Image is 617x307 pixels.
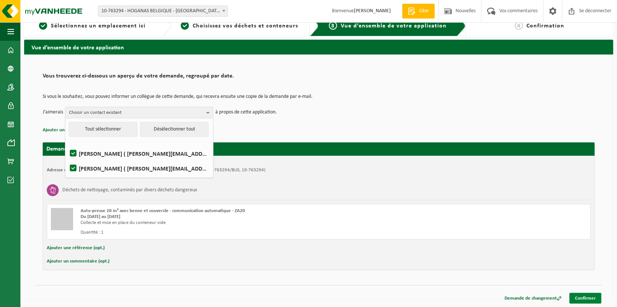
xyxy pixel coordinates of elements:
strong: [PERSON_NAME] [354,8,391,14]
strong: Du [DATE] au [DATE] [81,214,120,219]
a: Citer [402,4,435,19]
span: 2 [181,22,189,30]
h3: Déchets de nettoyage, contaminés par divers déchets dangereux [62,184,197,196]
p: à propos de cette application. [215,107,277,118]
span: Sélectionnez un emplacement ici [51,23,146,29]
a: 1Sélectionnez un emplacement ici [28,22,157,30]
span: 10-763294 - HOGANAS BELGIUM - ATH [98,6,228,16]
button: Tout sélectionner [69,122,137,137]
span: Vue d’ensemble de votre application [341,23,447,29]
span: 1 [39,22,47,30]
h2: Vue d’ensemble de votre application [24,40,613,54]
div: Quantité : 1 [81,230,349,235]
a: Demande de changement [499,293,567,304]
span: 3 [329,22,337,30]
label: [PERSON_NAME] ( [PERSON_NAME][EMAIL_ADDRESS][DOMAIN_NAME] ) [68,148,209,159]
span: 10-763294 - HOGANAS BELGIUM - ATH [98,6,228,17]
p: Si vous le souhaitez, vous pouvez informer un collègue de cette demande, qui recevra ensuite une ... [43,94,595,99]
a: 2Choisissez vos déchets et conteneurs [175,22,304,30]
span: Choisissez vos déchets et conteneurs [193,23,298,29]
label: [PERSON_NAME] ( [PERSON_NAME][EMAIL_ADDRESS][DOMAIN_NAME] ) [68,163,209,174]
a: Confirmer [569,293,601,304]
font: Bienvenue [332,8,391,14]
h2: Vous trouverez ci-dessous un aperçu de votre demande, regroupé par date. [43,73,595,83]
p: J’aimerais [43,107,63,118]
span: Confirmation [527,23,565,29]
span: Citer [417,7,431,15]
button: Ajouter un commentaire (opt.) [47,257,110,266]
strong: Adresse du placement : [47,168,95,172]
strong: Demande pour le [DATE] [46,146,108,152]
div: Collecte et mise en place du conteneur vide [81,220,349,226]
button: Désélectionner tout [140,122,209,137]
span: Choisir un contact existant [69,107,203,118]
font: Demande de changement [505,296,557,301]
button: Ajouter une référence (opt.) [43,125,101,135]
button: Ajouter une référence (opt.) [47,243,105,253]
span: 4 [515,22,523,30]
button: Choisir un contact existant [65,107,213,118]
span: Auto-presse 20 m³ avec benne et couvercle - communication automatique - ZA20 [81,208,245,213]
